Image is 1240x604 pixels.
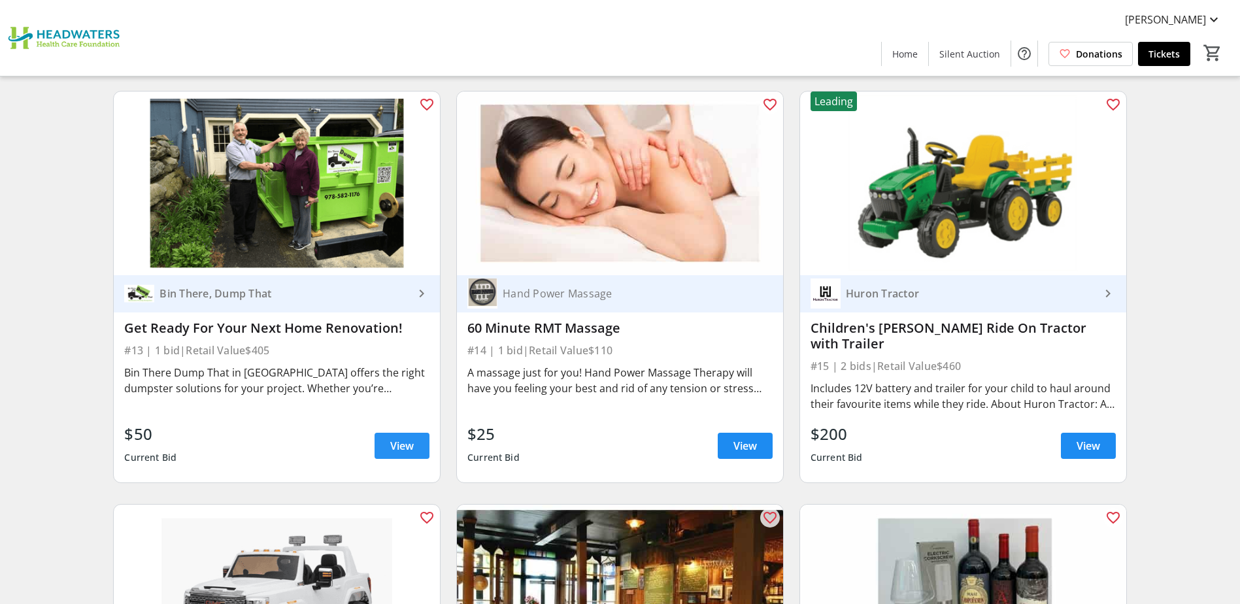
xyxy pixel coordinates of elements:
mat-icon: favorite_outline [419,510,435,526]
div: Bin There Dump That in [GEOGRAPHIC_DATA] offers the right dumpster solutions for your project. Wh... [124,365,429,396]
a: Donations [1048,42,1133,66]
div: $50 [124,422,176,446]
mat-icon: favorite_outline [762,510,778,526]
a: View [1061,433,1116,459]
a: Home [882,42,928,66]
div: #13 | 1 bid | Retail Value $405 [124,341,429,360]
div: Current Bid [124,446,176,469]
div: Children's [PERSON_NAME] Ride On Tractor with Trailer [811,320,1116,352]
div: $200 [811,422,863,446]
div: #14 | 1 bid | Retail Value $110 [467,341,773,360]
div: Includes 12V battery and trailer for your child to haul around their favourite items while they r... [811,380,1116,412]
div: Current Bid [467,446,520,469]
a: Huron TractorHuron Tractor [800,275,1126,312]
a: View [375,433,429,459]
span: View [390,438,414,454]
mat-icon: keyboard_arrow_right [414,286,429,301]
img: Children's John Deere Ride On Tractor with Trailer [800,92,1126,275]
a: Silent Auction [929,42,1011,66]
img: Huron Tractor [811,278,841,309]
a: Tickets [1138,42,1190,66]
div: Get Ready For Your Next Home Renovation! [124,320,429,336]
img: 60 Minute RMT Massage [457,92,783,275]
button: Help [1011,41,1037,67]
span: Home [892,47,918,61]
img: Bin There, Dump That [124,278,154,309]
span: View [733,438,757,454]
a: View [718,433,773,459]
div: 60 Minute RMT Massage [467,320,773,336]
mat-icon: favorite_outline [419,97,435,112]
mat-icon: favorite_outline [762,97,778,112]
span: Silent Auction [939,47,1000,61]
span: [PERSON_NAME] [1125,12,1206,27]
span: Donations [1076,47,1122,61]
div: Leading [811,92,857,111]
mat-icon: favorite_outline [1105,97,1121,112]
img: Headwaters Health Care Foundation's Logo [8,5,124,71]
div: Current Bid [811,446,863,469]
button: [PERSON_NAME] [1114,9,1232,30]
mat-icon: keyboard_arrow_right [1100,286,1116,301]
div: #15 | 2 bids | Retail Value $460 [811,357,1116,375]
div: Bin There, Dump That [154,287,414,300]
img: Get Ready For Your Next Home Renovation! [114,92,440,275]
span: Tickets [1148,47,1180,61]
div: A massage just for you! Hand Power Massage Therapy will have you feeling your best and rid of any... [467,365,773,396]
div: Hand Power Massage [497,287,757,300]
span: View [1077,438,1100,454]
a: Bin There, Dump ThatBin There, Dump That [114,275,440,312]
button: Cart [1201,41,1224,65]
mat-icon: favorite_outline [1105,510,1121,526]
div: $25 [467,422,520,446]
img: Hand Power Massage [467,278,497,309]
div: Huron Tractor [841,287,1100,300]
